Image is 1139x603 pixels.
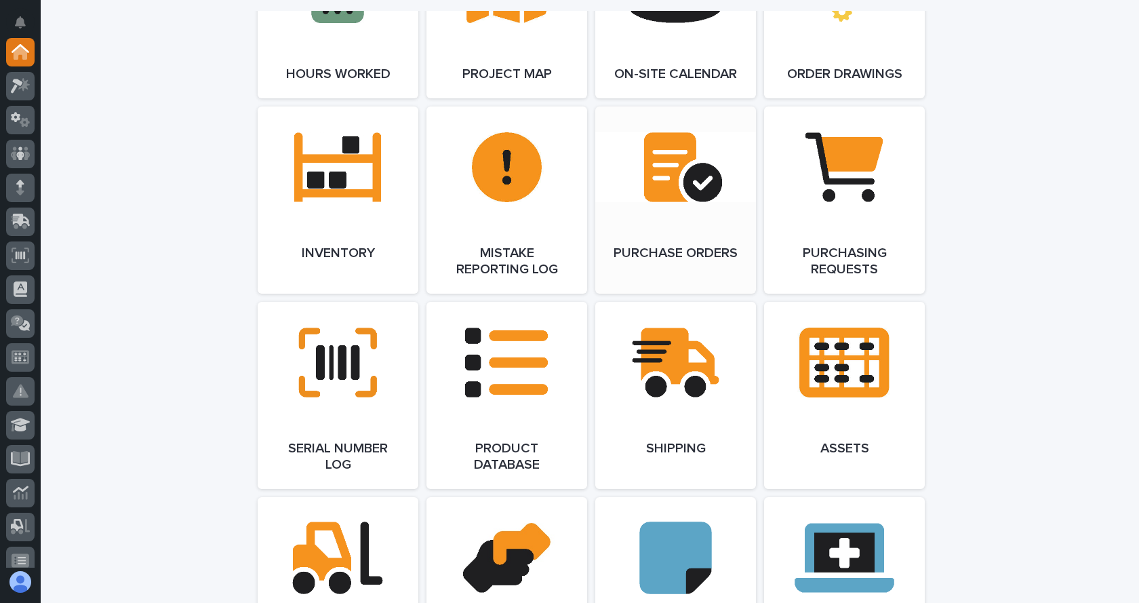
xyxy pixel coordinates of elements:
[764,302,925,489] a: Assets
[595,302,756,489] a: Shipping
[6,568,35,596] button: users-avatar
[764,106,925,294] a: Purchasing Requests
[595,106,756,294] a: Purchase Orders
[6,8,35,37] button: Notifications
[258,302,418,489] a: Serial Number Log
[17,16,35,38] div: Notifications
[426,106,587,294] a: Mistake Reporting Log
[258,106,418,294] a: Inventory
[426,302,587,489] a: Product Database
